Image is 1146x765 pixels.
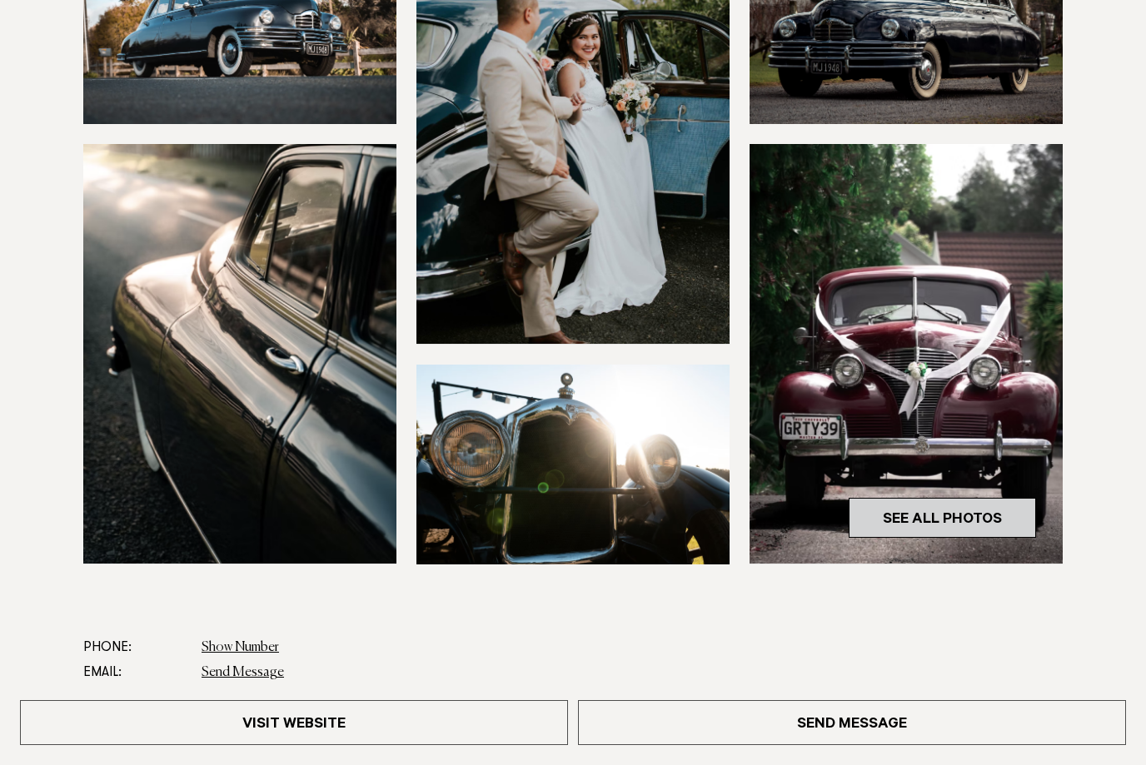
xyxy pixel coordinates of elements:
a: See All Photos [849,498,1036,538]
a: Send Message [202,666,284,679]
a: Send Message [578,700,1126,745]
dt: Phone: [83,635,188,660]
a: Visit Website [20,700,568,745]
dt: Email: [83,660,188,685]
a: Show Number [202,641,279,654]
